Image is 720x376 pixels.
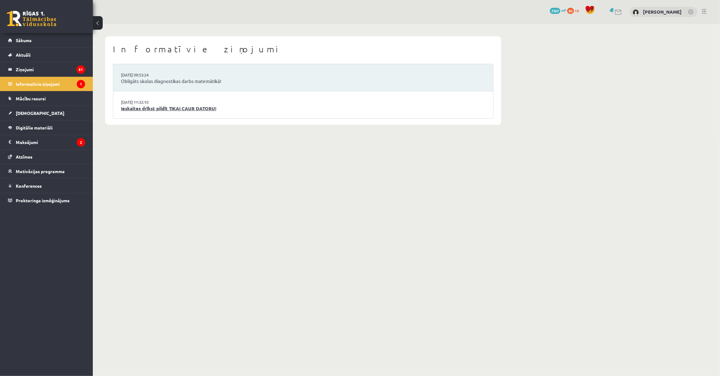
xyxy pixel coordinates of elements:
a: Proktoringa izmēģinājums [8,193,85,208]
span: xp [575,8,579,13]
h1: Informatīvie ziņojumi [113,44,494,55]
span: Konferences [16,183,42,189]
span: Mācību resursi [16,96,46,101]
a: Atzīmes [8,150,85,164]
legend: Informatīvie ziņojumi [16,77,85,91]
a: Ieskaites drīkst pildīt TIKAI CAUR DATORU! [121,105,485,112]
a: Konferences [8,179,85,193]
legend: Ziņojumi [16,62,85,77]
a: Digitālie materiāli [8,120,85,135]
span: 83 [567,8,574,14]
span: Digitālie materiāli [16,125,53,130]
a: [DATE] 11:32:10 [121,99,167,105]
span: Motivācijas programma [16,168,65,174]
span: Sākums [16,37,32,43]
a: [PERSON_NAME] [643,9,682,15]
span: Atzīmes [16,154,32,160]
a: Informatīvie ziņojumi1 [8,77,85,91]
i: 2 [77,138,85,146]
a: 7307 mP [550,8,566,13]
span: Proktoringa izmēģinājums [16,198,70,203]
a: 83 xp [567,8,582,13]
a: [DEMOGRAPHIC_DATA] [8,106,85,120]
a: Mācību resursi [8,91,85,106]
i: 51 [76,65,85,74]
a: Rīgas 1. Tālmācības vidusskola [7,11,56,26]
a: Sākums [8,33,85,47]
a: Aktuāli [8,48,85,62]
img: Tīna Kante [633,9,639,15]
span: Aktuāli [16,52,31,58]
a: Obligāts skolas diagnostikas darbs matemātikā! [121,78,485,85]
a: [DATE] 09:53:24 [121,72,167,78]
a: Maksājumi2 [8,135,85,149]
a: Motivācijas programma [8,164,85,178]
span: 7307 [550,8,560,14]
span: mP [561,8,566,13]
i: 1 [77,80,85,88]
span: [DEMOGRAPHIC_DATA] [16,110,64,116]
legend: Maksājumi [16,135,85,149]
a: Ziņojumi51 [8,62,85,77]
